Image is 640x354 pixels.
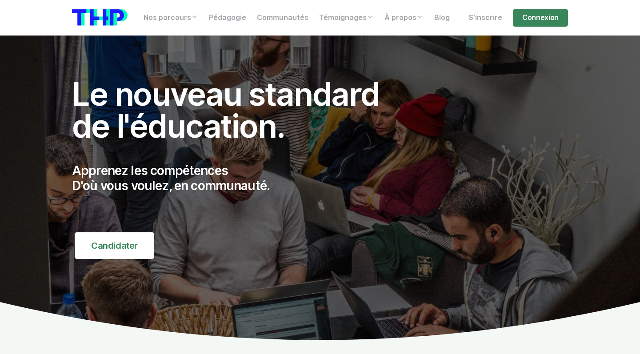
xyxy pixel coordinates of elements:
a: S'inscrire [463,9,508,27]
a: Blog [429,9,455,27]
h1: Le nouveau standard de l'éducation. [72,78,399,142]
a: Nos parcours [138,9,204,27]
img: logo [72,9,128,26]
a: Connexion [513,9,568,27]
p: Apprenez les compétences D'où vous voulez, en communauté. [72,163,399,193]
a: Candidater [75,232,154,259]
a: À propos [379,9,429,27]
a: Témoignages [314,9,379,27]
a: Pédagogie [204,9,252,27]
a: Communautés [252,9,314,27]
